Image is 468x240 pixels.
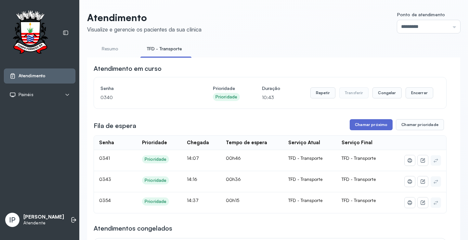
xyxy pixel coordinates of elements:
[187,176,197,182] span: 14:16
[145,157,166,162] div: Prioridade
[350,119,393,130] button: Chamar próximo
[215,94,237,100] div: Prioridade
[145,199,166,204] div: Prioridade
[342,155,376,161] span: TFD - Transporte
[87,26,201,33] div: Visualize e gerencie os pacientes da sua clínica
[145,178,166,183] div: Prioridade
[99,197,111,203] span: 0354
[187,197,199,203] span: 14:37
[87,44,133,54] a: Resumo
[397,12,445,17] span: Ponto de atendimento
[23,220,64,226] p: Atendente
[226,140,267,146] div: Tempo de espera
[142,140,167,146] div: Prioridade
[94,121,136,130] h3: Fila de espera
[406,87,433,98] button: Encerrar
[288,197,331,203] div: TFD - Transporte
[226,155,241,161] span: 00h46
[9,73,70,79] a: Atendimento
[100,84,191,93] h4: Senha
[99,155,110,161] span: 0341
[288,155,331,161] div: TFD - Transporte
[342,176,376,182] span: TFD - Transporte
[226,197,239,203] span: 00h15
[342,140,372,146] div: Serviço Final
[87,12,201,23] p: Atendimento
[187,155,199,161] span: 14:07
[187,140,209,146] div: Chegada
[99,176,111,182] span: 0343
[94,64,162,73] h3: Atendimento em curso
[310,87,335,98] button: Repetir
[99,140,114,146] div: Senha
[100,93,191,102] p: 0340
[23,214,64,220] p: [PERSON_NAME]
[140,44,189,54] a: TFD - Transporte
[262,84,280,93] h4: Duração
[288,176,331,182] div: TFD - Transporte
[19,73,45,79] span: Atendimento
[342,197,376,203] span: TFD - Transporte
[226,176,241,182] span: 00h36
[262,93,280,102] p: 10:43
[372,87,401,98] button: Congelar
[94,224,172,233] h3: Atendimentos congelados
[339,87,369,98] button: Transferir
[213,84,240,93] h4: Prioridade
[288,140,320,146] div: Serviço Atual
[7,10,54,56] img: Logotipo do estabelecimento
[396,119,444,130] button: Chamar prioridade
[19,92,33,97] span: Painéis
